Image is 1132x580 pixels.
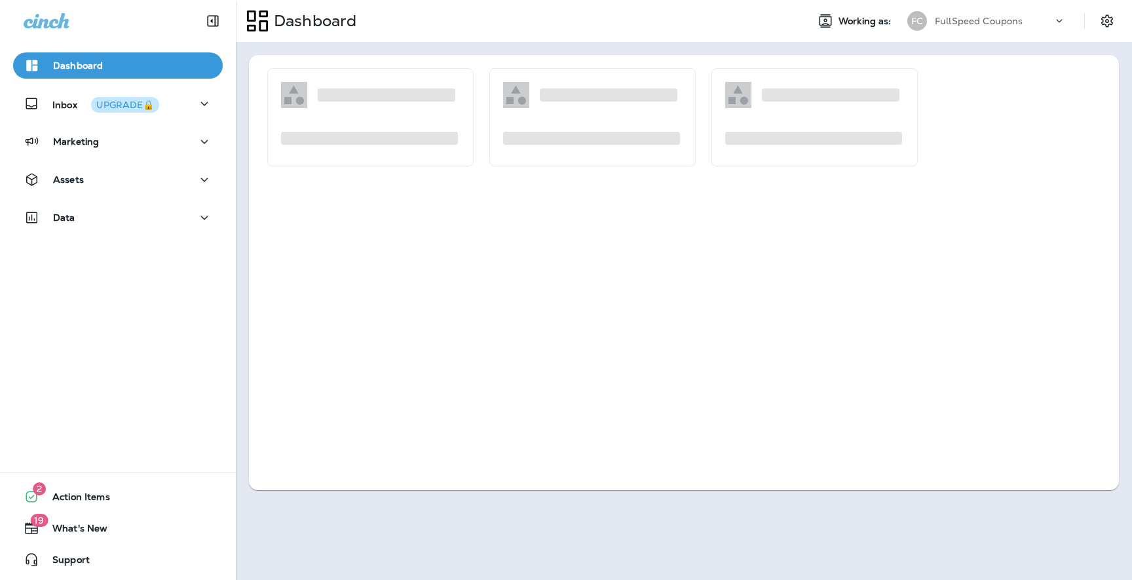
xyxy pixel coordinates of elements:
button: Data [13,204,223,231]
button: Dashboard [13,52,223,79]
button: Marketing [13,128,223,155]
button: InboxUPGRADE🔒 [13,90,223,117]
button: 2Action Items [13,484,223,510]
button: UPGRADE🔒 [91,97,159,113]
button: Settings [1095,9,1119,33]
p: Inbox [52,97,159,111]
p: FullSpeed Coupons [935,16,1023,26]
span: Working as: [839,16,894,27]
p: Dashboard [53,60,103,71]
button: Collapse Sidebar [195,8,231,34]
p: Assets [53,174,84,185]
span: Action Items [39,492,110,507]
span: 2 [33,482,46,495]
span: 19 [30,514,48,527]
button: 19What's New [13,515,223,541]
div: FC [907,11,927,31]
p: Marketing [53,136,99,147]
button: Support [13,547,223,573]
p: Data [53,212,75,223]
div: UPGRADE🔒 [96,100,154,109]
p: Dashboard [269,11,356,31]
span: What's New [39,523,107,539]
button: Assets [13,166,223,193]
span: Support [39,554,90,570]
